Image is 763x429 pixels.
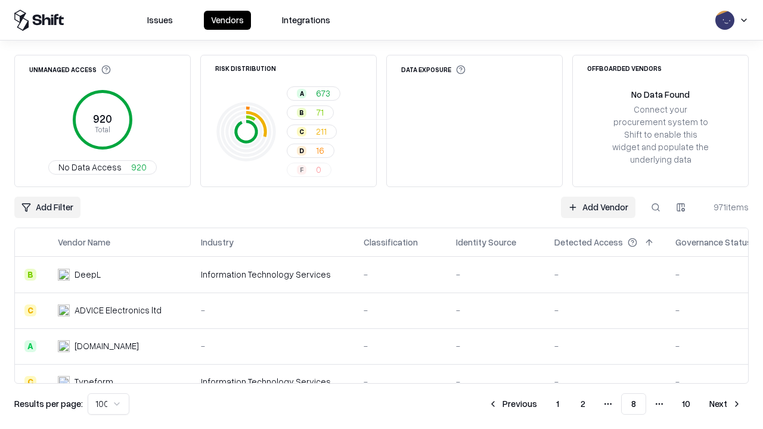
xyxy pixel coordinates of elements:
span: 673 [316,87,330,100]
button: Next [702,393,749,415]
button: Vendors [204,11,251,30]
div: C [297,127,306,136]
div: Information Technology Services [201,375,345,388]
div: - [456,268,535,281]
button: Previous [481,393,544,415]
span: 211 [316,125,327,138]
div: C [24,304,36,316]
div: D [297,146,306,156]
span: No Data Access [58,161,122,173]
div: Governance Status [675,236,752,248]
tspan: Total [95,125,110,134]
span: 16 [316,144,324,157]
a: Add Vendor [561,197,635,218]
div: - [456,340,535,352]
div: Risk Distribution [215,65,276,71]
div: No Data Found [631,88,690,101]
div: Data Exposure [401,65,466,74]
img: ADVICE Electronics ltd [58,304,70,316]
div: - [201,340,345,352]
div: - [456,304,535,316]
div: 971 items [701,201,749,213]
button: 8 [621,393,646,415]
button: 10 [672,393,700,415]
img: DeepL [58,269,70,281]
button: C211 [287,125,337,139]
button: Add Filter [14,197,80,218]
div: - [554,340,656,352]
div: - [364,375,437,388]
div: ADVICE Electronics ltd [75,304,162,316]
div: - [554,375,656,388]
div: Classification [364,236,418,248]
div: Connect your procurement system to Shift to enable this widget and populate the underlying data [611,103,710,166]
div: Identity Source [456,236,516,248]
span: 71 [316,106,324,119]
div: A [297,89,306,98]
div: Unmanaged Access [29,65,111,74]
div: Typeform [75,375,113,388]
span: 920 [131,161,147,173]
button: A673 [287,86,340,101]
div: Information Technology Services [201,268,345,281]
button: 2 [571,393,595,415]
button: Integrations [275,11,337,30]
div: - [201,304,345,316]
div: [DOMAIN_NAME] [75,340,139,352]
button: B71 [287,105,334,120]
div: - [364,268,437,281]
div: - [554,268,656,281]
img: Typeform [58,376,70,388]
div: - [364,304,437,316]
div: Industry [201,236,234,248]
div: A [24,340,36,352]
div: C [24,376,36,388]
button: 1 [547,393,569,415]
div: Detected Access [554,236,623,248]
button: D16 [287,144,334,158]
img: cybersafe.co.il [58,340,70,352]
div: - [364,340,437,352]
tspan: 920 [93,112,112,125]
nav: pagination [481,393,749,415]
div: - [456,375,535,388]
p: Results per page: [14,397,83,410]
div: DeepL [75,268,101,281]
button: Issues [140,11,180,30]
div: - [554,304,656,316]
div: B [24,269,36,281]
div: B [297,108,306,117]
div: Vendor Name [58,236,110,248]
button: No Data Access920 [48,160,157,175]
div: Offboarded Vendors [587,65,662,71]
